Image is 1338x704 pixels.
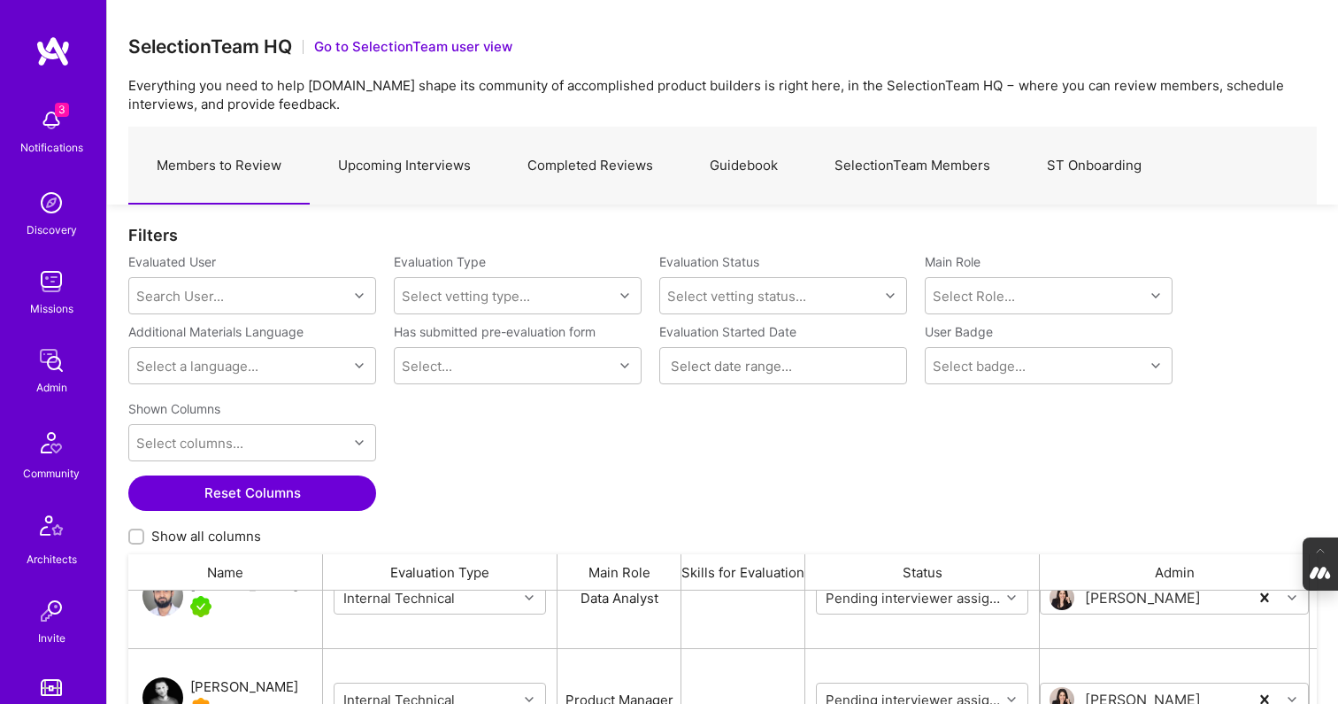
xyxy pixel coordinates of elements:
div: Data Analyst [557,547,681,648]
i: icon Chevron [1288,593,1296,602]
i: icon Chevron [1151,291,1160,300]
div: Notifications [20,138,83,157]
a: SelectionTeam Members [806,128,1019,205]
i: icon Chevron [525,593,534,602]
i: icon Chevron [355,438,364,447]
img: teamwork [34,264,69,299]
label: Main Role [925,253,1173,270]
div: Select a language... [136,357,258,375]
button: Reset Columns [128,476,376,511]
img: logo [35,35,71,67]
a: Upcoming Interviews [310,128,499,205]
img: Community [30,422,73,464]
label: Has submitted pre-evaluation form [394,323,596,340]
i: icon Chevron [1007,593,1016,602]
a: ST Onboarding [1019,128,1170,205]
div: Evaluation Type [323,554,557,590]
i: icon Chevron [355,291,364,300]
img: discovery [34,185,69,220]
i: icon Chevron [620,291,629,300]
p: Everything you need to help [DOMAIN_NAME] shape its community of accomplished product builders is... [128,76,1317,113]
div: Discovery [27,220,77,239]
i: icon Chevron [1151,361,1160,370]
img: Invite [34,593,69,629]
img: A.Teamer in Residence [190,596,211,617]
div: Search User... [136,287,224,306]
label: Evaluation Started Date [659,323,907,340]
div: Main Role [557,554,681,590]
div: Select badge... [933,357,1026,375]
a: Completed Reviews [499,128,681,205]
div: Architects [27,550,77,569]
i: icon Chevron [525,695,534,704]
span: Show all columns [151,527,261,545]
a: User Avatar[PERSON_NAME]A.Teamer in Residence [142,575,298,621]
div: Filters [128,226,1317,244]
div: Community [23,464,80,483]
label: Evaluated User [128,253,376,270]
div: Status [805,554,1040,590]
div: Name [128,554,323,590]
div: Select vetting type... [402,287,530,306]
div: Admin [36,378,67,397]
div: [PERSON_NAME] [190,677,298,698]
img: User Avatar [142,576,183,616]
img: Architects [30,507,73,550]
div: Admin [1040,554,1310,590]
img: tokens [41,679,62,696]
label: Additional Materials Language [128,323,304,340]
div: Select vetting status... [667,287,806,306]
i: icon Chevron [1288,695,1296,704]
label: Evaluation Type [394,253,486,270]
label: Shown Columns [128,400,220,417]
div: Missions [30,299,73,318]
input: Select date range... [671,357,896,375]
img: admin teamwork [34,343,69,378]
i: icon Chevron [1007,695,1016,704]
div: Invite [38,629,65,647]
i: icon Chevron [355,361,364,370]
div: Select Role... [933,287,1015,306]
label: User Badge [925,323,993,340]
i: icon Chevron [886,291,895,300]
div: Select... [402,357,452,375]
a: Guidebook [681,128,806,205]
label: Evaluation Status [659,253,759,270]
h3: SelectionTeam HQ [128,35,292,58]
img: bell [34,103,69,138]
div: Skills for Evaluation [681,554,805,590]
span: 3 [55,103,69,117]
i: icon Chevron [620,361,629,370]
a: Members to Review [128,128,310,205]
button: Go to SelectionTeam user view [314,37,512,56]
div: Select columns... [136,434,243,453]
